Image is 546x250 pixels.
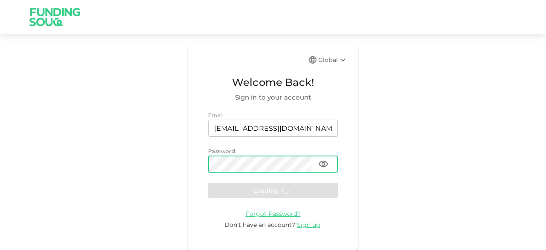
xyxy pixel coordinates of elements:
div: Global [318,55,348,65]
input: password [208,156,311,173]
span: Don’t have an account? [224,221,295,229]
span: Password [208,148,235,154]
span: Sign in to your account [208,92,338,103]
a: Forgot Password? [246,209,301,218]
span: Email [208,112,224,118]
span: Sign up [297,221,320,229]
input: email [208,120,338,137]
span: Welcome Back! [208,74,338,91]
